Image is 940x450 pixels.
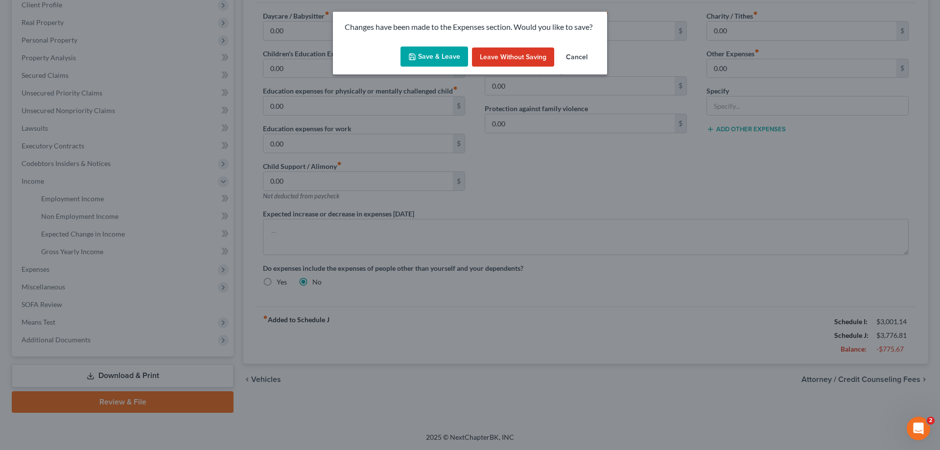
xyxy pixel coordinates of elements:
button: Leave without Saving [472,47,554,67]
button: Save & Leave [400,47,468,67]
span: 2 [927,417,935,425]
button: Cancel [558,47,595,67]
iframe: Intercom live chat [907,417,930,440]
p: Changes have been made to the Expenses section. Would you like to save? [345,22,595,33]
